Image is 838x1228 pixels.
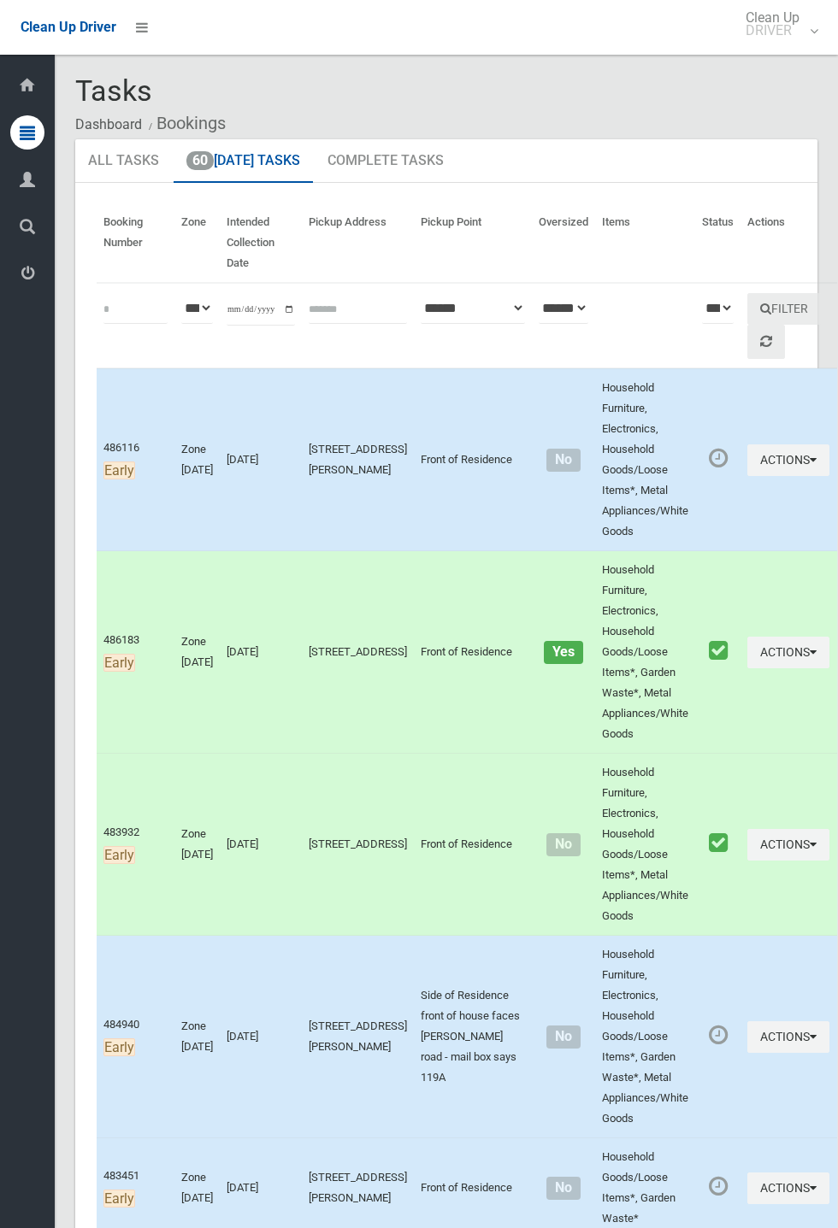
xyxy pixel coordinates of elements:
span: 60 [186,151,214,170]
a: 60[DATE] Tasks [174,139,313,184]
td: 486116 [97,368,174,551]
td: 484940 [97,936,174,1138]
td: Zone [DATE] [174,368,220,551]
li: Bookings [145,108,226,139]
td: Household Furniture, Electronics, Household Goods/Loose Items*, Garden Waste*, Metal Appliances/W... [595,551,695,754]
a: All Tasks [75,139,172,184]
h4: Oversized [539,645,588,660]
i: Booking marked as collected. [709,831,728,854]
a: Clean Up Driver [21,15,116,40]
td: Zone [DATE] [174,754,220,936]
td: Front of Residence [414,368,532,551]
i: Booking marked as collected. [709,639,728,661]
a: Dashboard [75,116,142,132]
span: Early [103,1190,135,1207]
td: [DATE] [220,754,302,936]
th: Booking Number [97,203,174,283]
td: [STREET_ADDRESS][PERSON_NAME] [302,368,414,551]
td: Side of Residence front of house faces [PERSON_NAME] road - mail box says 119A [414,936,532,1138]
td: [STREET_ADDRESS][PERSON_NAME] [302,936,414,1138]
span: Early [103,846,135,864]
th: Actions [741,203,837,283]
td: Front of Residence [414,754,532,936]
span: No [546,1177,580,1200]
i: Booking awaiting collection. Mark as collected or report issues to complete task. [709,1024,728,1046]
td: Household Furniture, Electronics, Household Goods/Loose Items*, Metal Appliances/White Goods [595,368,695,551]
span: No [546,833,580,856]
span: Tasks [75,73,152,108]
td: [STREET_ADDRESS] [302,551,414,754]
button: Actions [747,1021,829,1053]
th: Pickup Address [302,203,414,283]
span: No [546,1025,580,1049]
button: Filter [747,293,821,325]
th: Items [595,203,695,283]
td: [DATE] [220,936,302,1138]
h4: Normal sized [539,837,588,852]
td: 483932 [97,754,174,936]
span: Yes [544,641,582,664]
i: Booking awaiting collection. Mark as collected or report issues to complete task. [709,447,728,469]
th: Status [695,203,741,283]
th: Intended Collection Date [220,203,302,283]
td: Household Furniture, Electronics, Household Goods/Loose Items*, Metal Appliances/White Goods [595,754,695,936]
td: Zone [DATE] [174,551,220,754]
span: Early [103,654,135,672]
button: Actions [747,637,829,668]
small: DRIVER [746,24,800,37]
td: 486183 [97,551,174,754]
td: Front of Residence [414,551,532,754]
span: Early [103,1038,135,1056]
a: Complete Tasks [315,139,457,184]
th: Oversized [532,203,595,283]
td: [DATE] [220,551,302,754]
button: Actions [747,444,829,476]
th: Pickup Point [414,203,532,283]
td: Zone [DATE] [174,936,220,1138]
td: [DATE] [220,368,302,551]
span: Clean Up [737,11,817,37]
span: No [546,449,580,472]
button: Actions [747,1172,829,1204]
h4: Normal sized [539,1181,588,1196]
span: Early [103,461,135,479]
th: Zone [174,203,220,283]
button: Actions [747,829,829,861]
i: Booking awaiting collection. Mark as collected or report issues to complete task. [709,1175,728,1197]
h4: Normal sized [539,453,588,467]
td: [STREET_ADDRESS] [302,754,414,936]
h4: Normal sized [539,1030,588,1044]
span: Clean Up Driver [21,19,116,35]
td: Household Furniture, Electronics, Household Goods/Loose Items*, Garden Waste*, Metal Appliances/W... [595,936,695,1138]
